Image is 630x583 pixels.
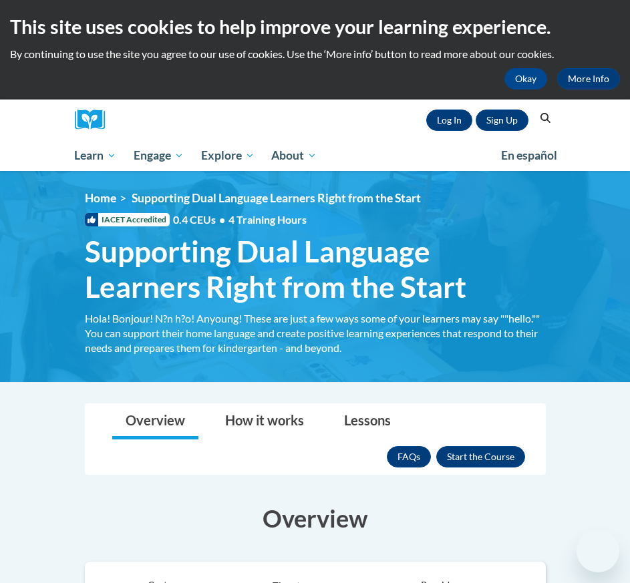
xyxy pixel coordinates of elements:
[577,530,619,572] iframe: Button to launch messaging window
[535,110,555,126] button: Search
[192,140,263,171] a: Explore
[426,110,472,131] a: Log In
[85,502,546,535] h3: Overview
[65,140,566,171] div: Main menu
[436,446,525,467] button: Enroll
[387,446,431,467] a: FAQs
[10,47,620,61] p: By continuing to use the site you agree to our use of cookies. Use the ‘More info’ button to read...
[271,148,317,164] span: About
[85,311,546,355] div: Hola! Bonjour! N?n h?o! Anyoung! These are just a few ways some of your learners may say ""hello....
[10,13,620,40] h2: This site uses cookies to help improve your learning experience.
[173,212,307,227] span: 0.4 CEUs
[74,148,116,164] span: Learn
[263,140,325,171] a: About
[125,140,192,171] a: Engage
[504,68,547,89] button: Okay
[85,191,116,205] a: Home
[492,142,566,170] a: En español
[85,234,546,305] span: Supporting Dual Language Learners Right from the Start
[212,404,317,439] a: How it works
[134,148,184,164] span: Engage
[476,110,528,131] a: Register
[75,110,115,130] img: Logo brand
[331,404,404,439] a: Lessons
[132,191,421,205] span: Supporting Dual Language Learners Right from the Start
[557,68,620,89] a: More Info
[501,148,557,162] span: En español
[219,213,225,226] span: •
[112,404,198,439] a: Overview
[201,148,255,164] span: Explore
[66,140,126,171] a: Learn
[75,110,115,130] a: Cox Campus
[228,213,307,226] span: 4 Training Hours
[85,213,170,226] span: IACET Accredited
